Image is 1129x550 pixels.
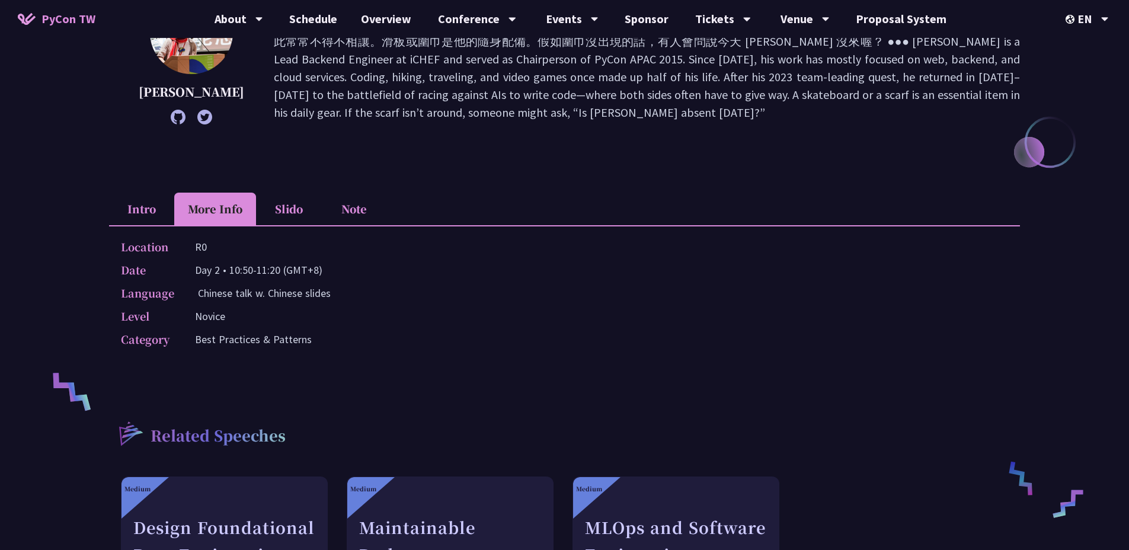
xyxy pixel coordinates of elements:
[6,4,107,34] a: PyCon TW
[195,261,322,279] p: Day 2 • 10:50-11:20 (GMT+8)
[256,193,321,225] li: Slido
[121,284,174,302] p: Language
[350,484,376,493] div: Medium
[121,238,171,255] p: Location
[576,484,602,493] div: Medium
[195,238,207,255] p: R0
[151,425,286,449] p: Related Speeches
[139,83,244,101] p: [PERSON_NAME]
[109,193,174,225] li: Intro
[195,308,225,325] p: Novice
[198,284,331,302] p: Chinese talk w. Chinese slides
[321,193,386,225] li: Note
[121,261,171,279] p: Date
[101,404,159,462] img: r3.8d01567.svg
[18,13,36,25] img: Home icon of PyCon TW 2025
[121,331,171,348] p: Category
[195,331,312,348] p: Best Practices & Patterns
[121,308,171,325] p: Level
[41,10,95,28] span: PyCon TW
[174,193,256,225] li: More Info
[1066,15,1077,24] img: Locale Icon
[124,484,151,493] div: Medium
